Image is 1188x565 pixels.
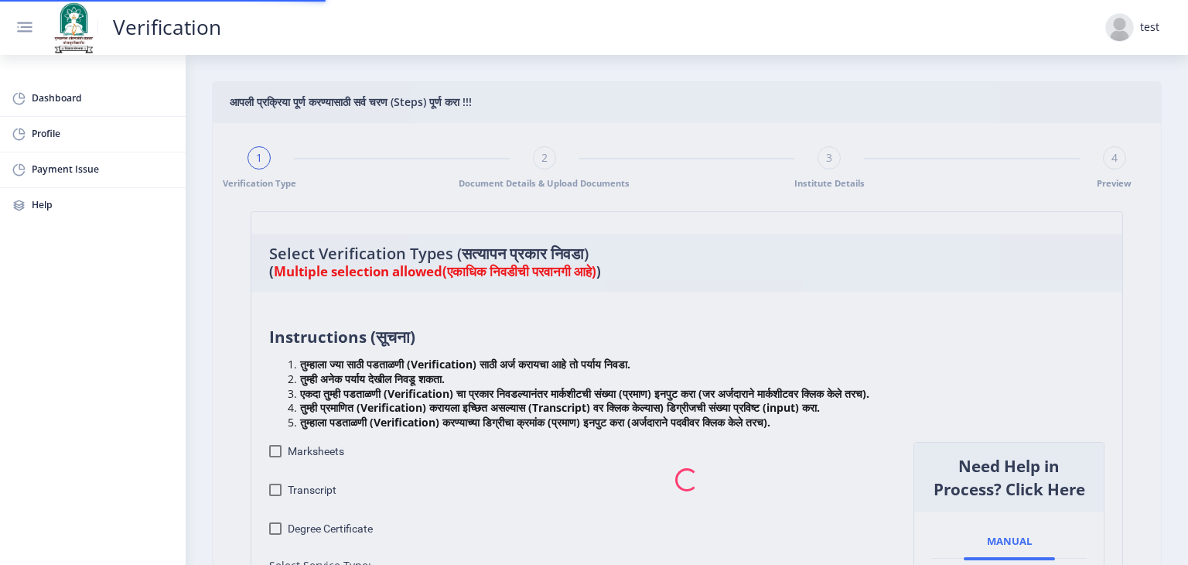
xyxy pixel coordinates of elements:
[32,197,174,214] span: Help
[32,90,174,108] span: Dashboard
[97,20,236,35] a: Verification
[32,161,174,179] span: Payment Issue
[32,125,174,143] span: Profile
[1140,20,1159,35] div: test
[49,1,97,55] img: solapur_logo.png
